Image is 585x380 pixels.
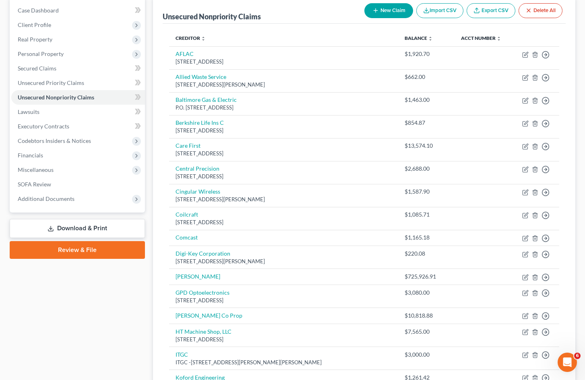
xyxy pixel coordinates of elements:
a: HT Machine Shop, LLC [176,328,232,335]
a: GPD Optoelectronics [176,289,229,296]
a: Care First [176,142,201,149]
a: [PERSON_NAME] Co Prop [176,312,242,319]
a: Secured Claims [11,61,145,76]
a: Lawsuits [11,105,145,119]
div: $1,463.00 [405,96,448,104]
a: Allied Waste Service [176,73,226,80]
div: $662.00 [405,73,448,81]
a: Digi-Key Corporation [176,250,230,257]
div: $1,165.18 [405,233,448,242]
div: $854.87 [405,119,448,127]
a: [PERSON_NAME] [176,273,220,280]
span: Client Profile [18,21,51,28]
div: [STREET_ADDRESS] [176,173,391,180]
a: Creditor unfold_more [176,35,206,41]
div: $1,587.90 [405,188,448,196]
span: 6 [574,353,581,359]
iframe: Intercom live chat [558,353,577,372]
span: SOFA Review [18,181,51,188]
div: $10,818.88 [405,312,448,320]
span: Personal Property [18,50,64,57]
a: AFLAC [176,50,194,57]
a: Balance unfold_more [405,35,433,41]
span: Secured Claims [18,65,56,72]
a: Unsecured Priority Claims [11,76,145,90]
i: unfold_more [496,36,501,41]
div: $7,565.00 [405,328,448,336]
span: Financials [18,152,43,159]
i: unfold_more [428,36,433,41]
div: $3,000.00 [405,351,448,359]
span: Lawsuits [18,108,39,115]
span: Unsecured Nonpriority Claims [18,94,94,101]
a: Berkshire Life Ins C [176,119,224,126]
a: Executory Contracts [11,119,145,134]
div: $725,926.91 [405,273,448,281]
div: $2,688.00 [405,165,448,173]
a: Unsecured Nonpriority Claims [11,90,145,105]
a: Download & Print [10,219,145,238]
span: Real Property [18,36,52,43]
button: Delete All [519,3,562,18]
div: P.O. [STREET_ADDRESS] [176,104,391,112]
a: Case Dashboard [11,3,145,18]
div: [STREET_ADDRESS] [176,150,391,157]
span: Case Dashboard [18,7,59,14]
span: Unsecured Priority Claims [18,79,84,86]
a: Acct Number unfold_more [461,35,501,41]
div: $13,574.10 [405,142,448,150]
a: Baltimore Gas & Electric [176,96,237,103]
a: SOFA Review [11,177,145,192]
div: [STREET_ADDRESS] [176,219,391,226]
span: Executory Contracts [18,123,69,130]
div: $1,920.70 [405,50,448,58]
a: Review & File [10,241,145,259]
div: [STREET_ADDRESS] [176,127,391,134]
button: New Claim [364,3,413,18]
i: unfold_more [201,36,206,41]
div: [STREET_ADDRESS] [176,58,391,66]
div: $3,080.00 [405,289,448,297]
a: Cingular Wireless [176,188,220,195]
span: Codebtors Insiders & Notices [18,137,91,144]
div: [STREET_ADDRESS] [176,336,391,343]
div: [STREET_ADDRESS][PERSON_NAME] [176,258,391,265]
div: [STREET_ADDRESS] [176,297,391,304]
div: ITGC -[STREET_ADDRESS][PERSON_NAME][PERSON_NAME] [176,359,391,366]
div: [STREET_ADDRESS][PERSON_NAME] [176,81,391,89]
a: Central Precision [176,165,219,172]
div: $1,085.71 [405,211,448,219]
div: Unsecured Nonpriority Claims [163,12,261,21]
a: Coilcraft [176,211,198,218]
button: Import CSV [416,3,463,18]
a: ITGC [176,351,188,358]
span: Additional Documents [18,195,74,202]
div: $220.08 [405,250,448,258]
a: Export CSV [467,3,515,18]
div: [STREET_ADDRESS][PERSON_NAME] [176,196,391,203]
a: Comcast [176,234,198,241]
span: Miscellaneous [18,166,54,173]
